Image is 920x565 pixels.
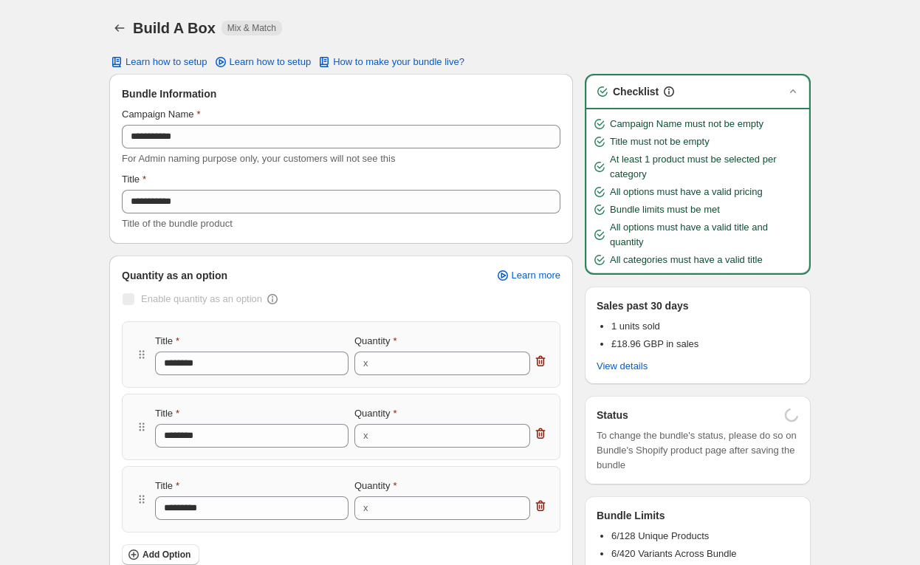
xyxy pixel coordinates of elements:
h1: Build A Box [133,19,216,37]
span: Bundle Information [122,86,216,101]
div: x [363,428,368,443]
p: Sales past 30 days [597,298,689,313]
span: To change the bundle's status, please do so on Bundle's Shopify product page after saving the bundle [597,428,799,473]
span: Enable quantity as an option [141,293,262,304]
span: Learn more [512,270,560,281]
span: 6/420 Variants Across Bundle [611,548,737,559]
label: Quantity [354,406,397,421]
span: Learn how to setup [126,56,207,68]
h3: Bundle Limits [597,508,665,523]
h3: Status [597,408,628,422]
span: Mix & Match [227,22,276,34]
span: Quantity as an option [122,268,227,283]
button: How to make your bundle live? [308,52,473,72]
button: Back [109,18,130,38]
div: x [363,501,368,516]
h3: Checklist [613,84,659,99]
label: Quantity [354,334,397,349]
span: Bundle limits must be met [610,202,720,217]
span: Title of the bundle product [122,218,233,229]
span: All options must have a valid title and quantity [610,220,803,250]
a: Learn how to setup [205,52,320,72]
span: All options must have a valid pricing [610,185,763,199]
label: Title [155,479,179,493]
label: Title [122,172,146,187]
span: All categories must have a valid title [610,253,763,267]
span: Add Option [143,549,190,561]
span: Title must not be empty [610,134,710,149]
p: £18.96 GBP in sales [611,337,698,352]
label: Campaign Name [122,107,201,122]
span: How to make your bundle live? [333,56,464,68]
label: Quantity [354,479,397,493]
span: Campaign Name must not be empty [610,117,763,131]
button: View details [588,356,656,377]
span: Learn how to setup [230,56,312,68]
p: 1 units sold [611,319,698,334]
span: 6/128 Unique Products [611,530,709,541]
button: Add Option [122,544,199,565]
span: At least 1 product must be selected per category [610,152,803,182]
span: For Admin naming purpose only, your customers will not see this [122,153,395,164]
a: Learn more [487,265,569,286]
label: Title [155,334,179,349]
div: x [363,356,368,371]
span: View details [597,360,648,372]
button: Learn how to setup [100,52,216,72]
label: Title [155,406,179,421]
